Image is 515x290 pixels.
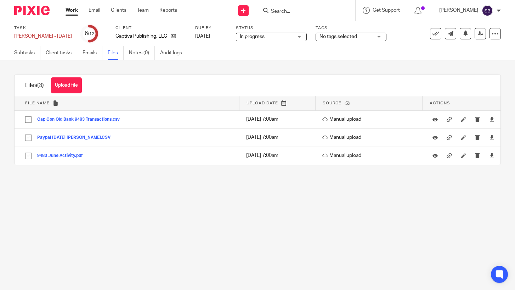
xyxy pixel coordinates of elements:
[115,33,167,40] p: Captiva Publishing, LLC
[322,116,419,123] p: Manual upload
[37,117,125,122] button: Cap Con Old Bank 9483 Transactions.csv
[22,131,35,144] input: Select
[89,7,100,14] a: Email
[37,135,116,140] button: Paypal [DATE] [PERSON_NAME].CSV
[319,34,357,39] span: No tags selected
[322,152,419,159] p: Manual upload
[236,25,307,31] label: Status
[25,82,44,89] h1: Files
[489,116,494,123] a: Download
[14,33,72,40] div: [PERSON_NAME] - [DATE]
[129,46,155,60] a: Notes (0)
[88,32,94,36] small: /12
[115,25,186,31] label: Client
[46,46,77,60] a: Client tasks
[37,153,88,158] button: 9483 June Activity.pdf
[246,152,312,159] p: [DATE] 7:00am
[247,101,278,105] span: Upload date
[246,116,312,123] p: [DATE] 7:00am
[14,33,72,40] div: Bonnie Paulsen - June 2025
[323,101,341,105] span: Source
[439,7,478,14] p: [PERSON_NAME]
[195,25,227,31] label: Due by
[14,6,50,15] img: Pixie
[195,34,210,39] span: [DATE]
[22,113,35,126] input: Select
[489,152,494,159] a: Download
[22,149,35,163] input: Select
[322,134,419,141] p: Manual upload
[111,7,126,14] a: Clients
[14,46,40,60] a: Subtasks
[270,9,334,15] input: Search
[83,46,102,60] a: Emails
[489,134,494,141] a: Download
[137,7,149,14] a: Team
[482,5,493,16] img: svg%3E
[246,134,312,141] p: [DATE] 7:00am
[430,101,450,105] span: Actions
[85,29,94,38] div: 6
[373,8,400,13] span: Get Support
[240,34,265,39] span: In progress
[66,7,78,14] a: Work
[159,7,177,14] a: Reports
[25,101,50,105] span: File name
[14,25,72,31] label: Task
[108,46,124,60] a: Files
[160,46,187,60] a: Audit logs
[37,82,44,88] span: (3)
[51,77,82,93] button: Upload file
[316,25,386,31] label: Tags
